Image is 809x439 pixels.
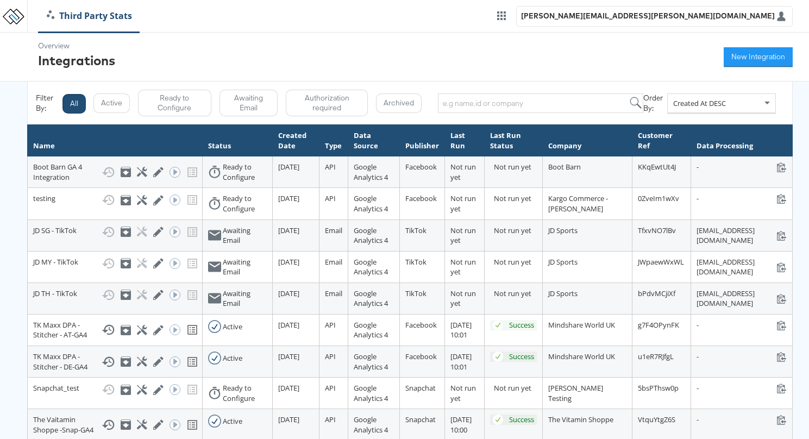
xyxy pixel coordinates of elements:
[33,383,197,396] div: Snapchat_test
[278,225,299,235] span: [DATE]
[638,320,679,330] span: g7F4OPynFK
[223,225,267,246] div: Awaiting Email
[405,320,437,330] span: Facebook
[548,383,603,403] span: [PERSON_NAME] Testing
[223,289,267,309] div: Awaiting Email
[697,225,787,246] div: [EMAIL_ADDRESS][DOMAIN_NAME]
[278,289,299,298] span: [DATE]
[405,352,437,361] span: Facebook
[33,162,197,182] div: Boot Barn GA 4 Integration
[186,418,199,431] svg: View missing tracking codes
[509,352,534,362] div: Success
[223,353,242,363] div: Active
[405,225,427,235] span: TikTok
[405,383,436,393] span: Snapchat
[405,257,427,267] span: TikTok
[278,162,299,172] span: [DATE]
[445,125,485,156] th: Last Run
[39,10,140,22] a: Third Party Stats
[450,162,476,182] span: Not run yet
[223,383,267,403] div: Ready to Configure
[697,320,787,330] div: -
[354,162,388,182] span: Google Analytics 4
[438,93,643,113] input: e.g name,id or company
[697,162,787,172] div: -
[33,193,197,206] div: testing
[272,125,319,156] th: Created Date
[548,257,578,267] span: JD Sports
[450,257,476,277] span: Not run yet
[405,193,437,203] span: Facebook
[223,416,242,427] div: Active
[325,352,336,361] span: API
[548,289,578,298] span: JD Sports
[638,352,674,361] span: u1eR7RJfgL
[638,289,675,298] span: bPdvMCjiXf
[548,415,613,424] span: The Vitamin Shoppe
[638,225,676,235] span: TfxvNO7lBv
[325,415,336,424] span: API
[691,125,792,156] th: Data Processing
[354,289,388,309] span: Google Analytics 4
[38,41,115,51] div: Overview
[278,415,299,424] span: [DATE]
[354,320,388,340] span: Google Analytics 4
[325,383,336,393] span: API
[354,383,388,403] span: Google Analytics 4
[697,415,787,425] div: -
[450,383,476,403] span: Not run yet
[548,320,615,330] span: Mindshare World UK
[632,125,691,156] th: Customer Ref
[278,383,299,393] span: [DATE]
[450,352,472,372] span: [DATE] 10:01
[138,90,211,116] button: Ready to Configure
[33,225,197,239] div: JD SG - TikTok
[548,193,608,214] span: Kargo Commerce - [PERSON_NAME]
[33,257,197,270] div: JD MY - TikTok
[638,415,675,424] span: VtquYtgZ6S
[724,47,793,67] button: New Integration
[33,289,197,302] div: JD TH - TikTok
[697,383,787,393] div: -
[319,125,348,156] th: Type
[325,257,342,267] span: Email
[405,415,436,424] span: Snapchat
[697,352,787,362] div: -
[376,93,422,113] button: Archived
[186,355,199,368] svg: View missing tracking codes
[548,225,578,235] span: JD Sports
[494,193,536,204] div: Not run yet
[223,322,242,332] div: Active
[354,415,388,435] span: Google Analytics 4
[220,90,278,116] button: Awaiting Email
[494,225,536,236] div: Not run yet
[400,125,445,156] th: Publisher
[494,383,536,393] div: Not run yet
[673,98,726,108] span: Created At DESC
[548,352,615,361] span: Mindshare World UK
[223,257,267,277] div: Awaiting Email
[509,415,534,425] div: Success
[325,289,342,298] span: Email
[494,257,536,267] div: Not run yet
[638,162,676,172] span: KKqEwtUt4J
[278,193,299,203] span: [DATE]
[643,93,667,113] div: Order By:
[223,193,267,214] div: Ready to Configure
[348,125,400,156] th: Data Source
[485,125,542,156] th: Last Run Status
[542,125,632,156] th: Company
[325,193,336,203] span: API
[33,415,197,435] div: The Vaitamin Shoppe -Snap-GA4
[278,320,299,330] span: [DATE]
[354,257,388,277] span: Google Analytics 4
[223,162,267,182] div: Ready to Configure
[450,320,472,340] span: [DATE] 10:01
[494,162,536,172] div: Not run yet
[325,320,336,330] span: API
[33,320,197,340] div: TK Maxx DPA - Stitcher - AT-GA4
[38,51,115,70] div: Integrations
[325,225,342,235] span: Email
[33,352,197,372] div: TK Maxx DPA - Stitcher - DE-GA4
[405,289,427,298] span: TikTok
